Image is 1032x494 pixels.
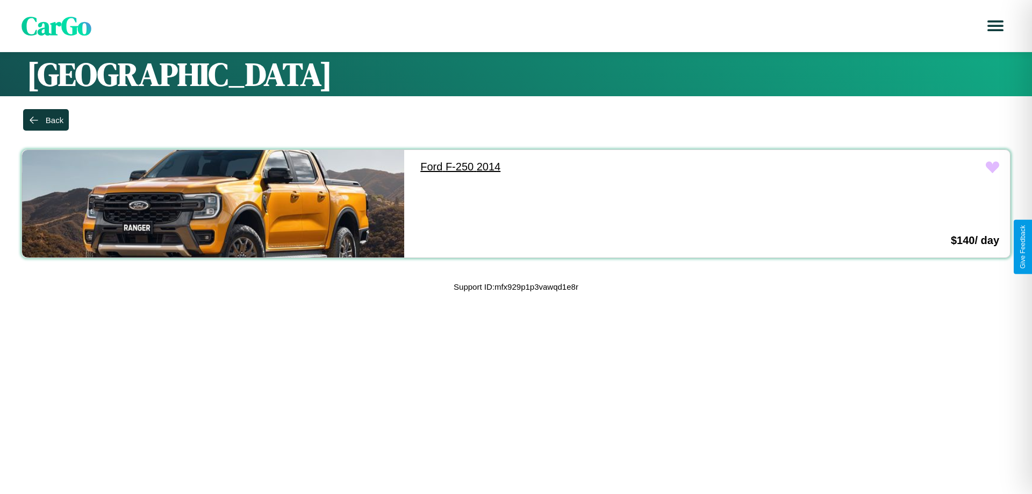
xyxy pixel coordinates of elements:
[27,52,1005,96] h1: [GEOGRAPHIC_DATA]
[21,8,91,44] span: CarGo
[23,109,69,131] button: Back
[46,116,63,125] div: Back
[951,234,999,247] h3: $ 140 / day
[454,280,578,294] p: Support ID: mfx929p1p3vawqd1e8r
[980,11,1010,41] button: Open menu
[410,150,792,184] a: Ford F-250 2014
[1019,225,1027,269] div: Give Feedback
